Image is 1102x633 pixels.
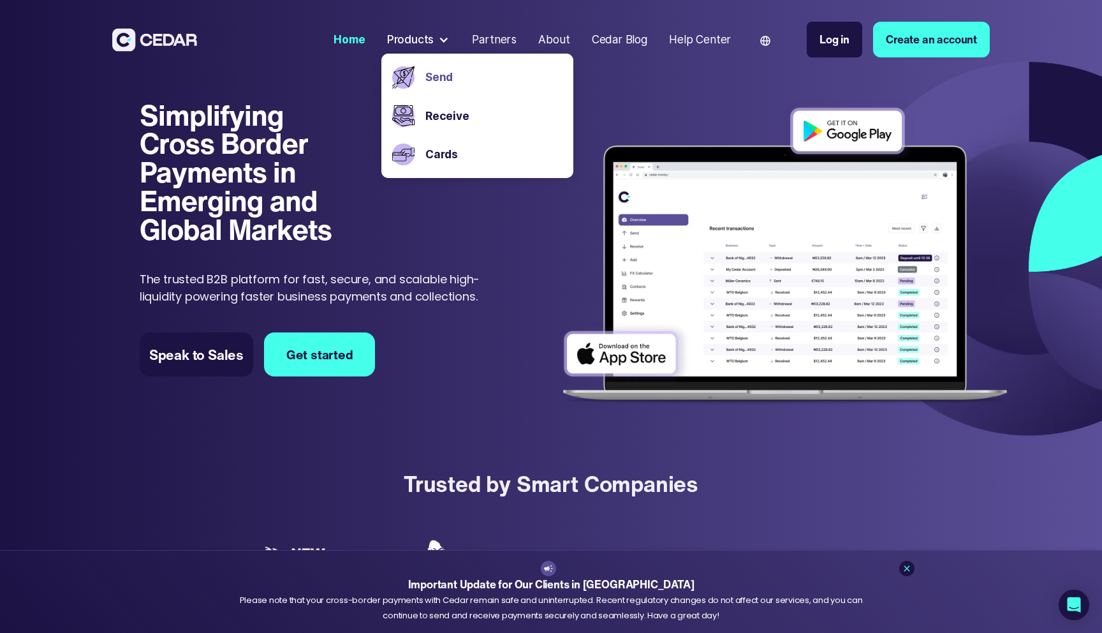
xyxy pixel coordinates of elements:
[140,332,253,376] a: Speak to Sales
[592,31,647,48] div: Cedar Blog
[381,26,455,54] div: Products
[140,101,355,244] h1: Simplifying Cross Border Payments in Emerging and Global Markets
[425,146,562,163] a: Cards
[819,31,849,48] div: Log in
[140,271,498,305] p: The trusted B2B platform for fast, secure, and scalable high-liquidity powering faster business p...
[538,31,569,48] div: About
[586,25,652,54] a: Cedar Blog
[664,25,737,54] a: Help Center
[260,546,356,572] img: New Marine logo
[807,22,862,57] a: Log in
[467,25,522,54] a: Partners
[264,332,375,376] a: Get started
[422,539,518,579] img: Adebisi Foods logo
[334,31,365,48] div: Home
[1059,590,1089,620] div: Open Intercom Messenger
[553,99,1017,415] img: Dashboard of transactions
[533,25,575,54] a: About
[760,36,770,46] img: world icon
[669,31,731,48] div: Help Center
[328,25,371,54] a: Home
[381,54,573,179] nav: Products
[387,31,434,48] div: Products
[873,22,990,57] a: Create an account
[425,69,562,86] a: Send
[472,31,517,48] div: Partners
[425,108,562,124] a: Receive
